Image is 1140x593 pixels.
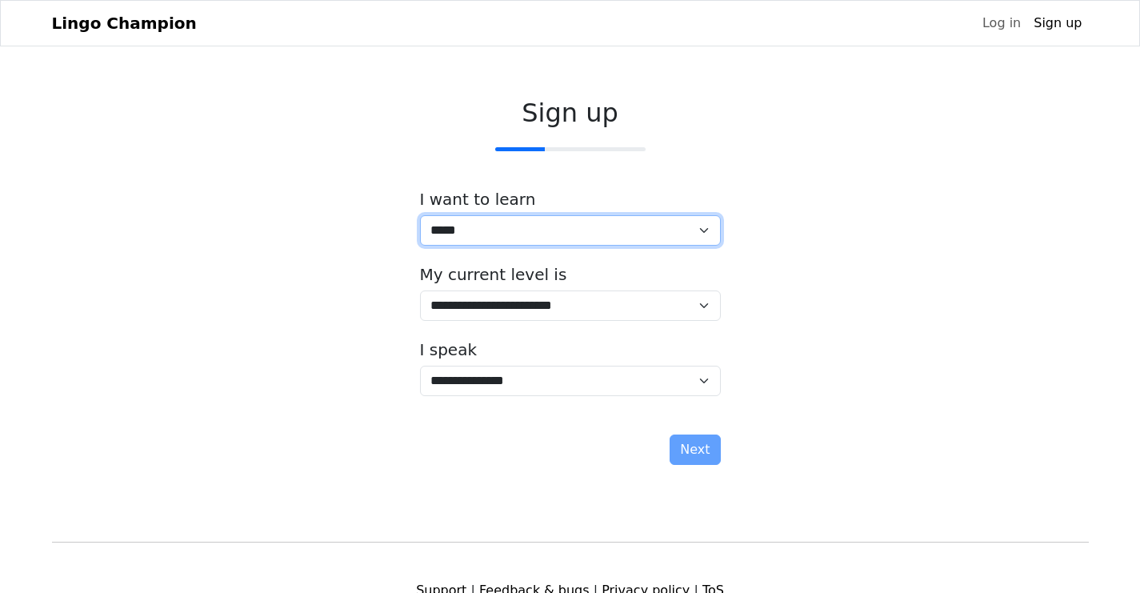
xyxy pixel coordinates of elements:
a: Lingo Champion [52,7,197,39]
label: My current level is [420,265,567,284]
label: I want to learn [420,190,536,209]
a: Sign up [1027,7,1088,39]
h2: Sign up [420,98,721,128]
label: I speak [420,340,478,359]
a: Log in [976,7,1027,39]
